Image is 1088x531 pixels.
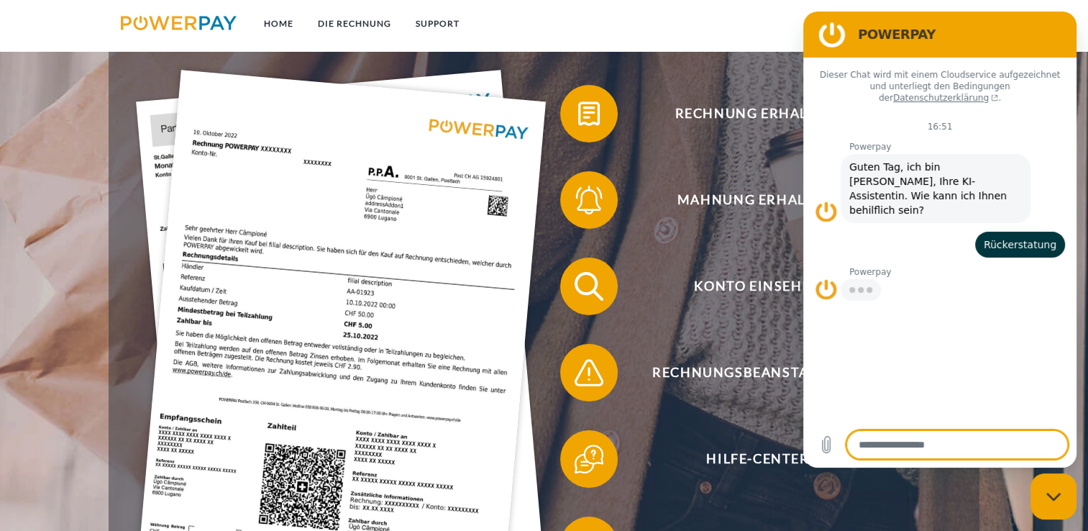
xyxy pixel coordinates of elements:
[252,11,306,37] a: Home
[571,182,607,218] img: qb_bell.svg
[560,258,934,315] button: Konto einsehen
[306,11,403,37] a: DIE RECHNUNG
[582,171,934,229] span: Mahnung erhalten?
[571,441,607,477] img: qb_help.svg
[582,85,934,142] span: Rechnung erhalten?
[582,344,934,401] span: Rechnungsbeanstandung
[571,96,607,132] img: qb_bill.svg
[560,430,934,488] button: Hilfe-Center
[893,11,938,37] a: agb
[403,11,472,37] a: SUPPORT
[803,12,1076,468] iframe: Messaging-Fenster
[1030,473,1076,519] iframe: Schaltfläche zum Öffnen des Messaging-Fensters; Konversation läuft
[560,85,934,142] button: Rechnung erhalten?
[582,430,934,488] span: Hilfe-Center
[582,258,934,315] span: Konto einsehen
[560,171,934,229] button: Mahnung erhalten?
[571,268,607,304] img: qb_search.svg
[121,16,237,30] img: logo-powerpay.svg
[560,344,934,401] button: Rechnungsbeanstandung
[571,355,607,391] img: qb_warning.svg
